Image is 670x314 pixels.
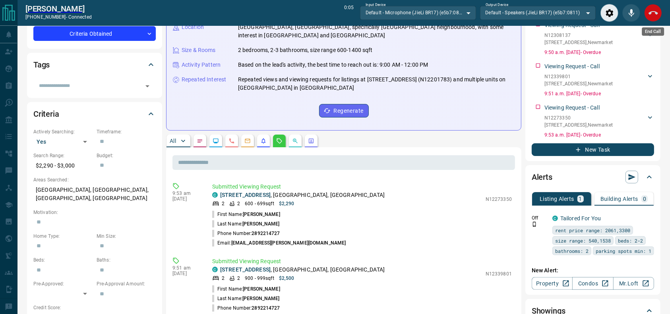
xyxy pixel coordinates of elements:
[68,14,92,20] span: connected
[228,138,235,144] svg: Calls
[540,196,574,202] p: Listing Alerts
[33,233,93,240] p: Home Type:
[319,104,369,118] button: Regenerate
[552,216,558,221] div: condos.ca
[532,171,552,183] h2: Alerts
[33,152,93,159] p: Search Range:
[33,176,156,183] p: Areas Searched:
[544,39,613,46] p: [STREET_ADDRESS] , Newmarket
[182,61,221,69] p: Activity Pattern
[231,240,346,246] span: [EMAIL_ADDRESS][PERSON_NAME][DOMAIN_NAME]
[642,27,664,36] div: End Call
[97,152,156,159] p: Budget:
[555,226,630,234] span: rent price range: 2061,3300
[243,212,280,217] span: [PERSON_NAME]
[600,196,638,202] p: Building Alerts
[213,138,219,144] svg: Lead Browsing Activity
[172,265,200,271] p: 9:51 am
[33,183,156,205] p: [GEOGRAPHIC_DATA], [GEOGRAPHIC_DATA], [GEOGRAPHIC_DATA], [GEOGRAPHIC_DATA]
[238,23,515,40] p: [GEOGRAPHIC_DATA], [GEOGRAPHIC_DATA], specifically [GEOGRAPHIC_DATA] neighbourhood, with some int...
[33,159,93,172] p: $2,290 - $3,000
[308,138,314,144] svg: Agent Actions
[366,2,386,8] label: Input Device
[33,280,93,287] p: Pre-Approved:
[252,305,280,311] span: 2892214727
[613,277,654,290] a: Mr.Loft
[544,62,600,71] p: Viewing Request - Call
[238,75,515,92] p: Repeated views and viewing requests for listings at [STREET_ADDRESS] (N12201783) and multiple uni...
[544,32,613,39] p: N12308137
[643,196,646,202] p: 0
[142,81,153,92] button: Open
[170,138,176,144] p: All
[544,131,654,139] p: 9:53 a.m. [DATE] - Overdue
[220,191,385,199] p: , [GEOGRAPHIC_DATA], [GEOGRAPHIC_DATA]
[222,275,225,282] p: 2
[212,183,512,191] p: Submitted Viewing Request
[33,26,156,41] div: Criteria Obtained
[25,13,92,21] p: [PHONE_NUMBER] -
[555,247,589,255] span: bathrooms: 2
[486,2,508,8] label: Output Device
[242,296,279,301] span: [PERSON_NAME]
[644,4,662,22] div: End Call
[237,275,240,282] p: 2
[33,58,50,71] h2: Tags
[544,113,654,130] div: N12273350[STREET_ADDRESS],Newmarket
[212,285,280,293] p: First Name:
[172,196,200,202] p: [DATE]
[344,4,354,22] p: 0:05
[97,256,156,264] p: Baths:
[33,135,93,148] div: Yes
[220,266,271,273] a: [STREET_ADDRESS]
[245,275,274,282] p: 900 - 999 sqft
[212,230,280,237] p: Phone Number:
[212,220,280,227] p: Last Name:
[544,121,613,129] p: [STREET_ADDRESS] , Newmarket
[480,6,596,19] div: Default - Speakers (JieLi BR17) (e5b7:0811)
[238,61,428,69] p: Based on the lead's activity, the best time to reach out is: 9:00 AM - 12:00 PM
[243,286,280,292] span: [PERSON_NAME]
[544,80,613,87] p: [STREET_ADDRESS] , Newmarket
[532,214,548,222] p: Off
[212,267,218,272] div: condos.ca
[222,200,225,207] p: 2
[25,4,92,13] a: [PERSON_NAME]
[544,71,654,89] div: N12339801[STREET_ADDRESS],Newmarket
[182,75,226,84] p: Repeated Interest
[279,200,294,207] p: $2,290
[544,73,613,80] p: N12339801
[212,211,280,218] p: First Name:
[252,231,280,236] span: 2892214727
[220,192,271,198] a: [STREET_ADDRESS]
[242,221,279,227] span: [PERSON_NAME]
[212,192,218,198] div: condos.ca
[182,23,204,31] p: Location
[622,4,640,22] div: Mute
[33,55,156,74] div: Tags
[555,237,611,245] span: size range: 540,1538
[572,277,613,290] a: Condos
[212,304,280,312] p: Phone Number:
[532,143,654,156] button: New Task
[220,266,385,274] p: , [GEOGRAPHIC_DATA], [GEOGRAPHIC_DATA]
[212,295,280,302] p: Last Name:
[544,104,600,112] p: Viewing Request - Call
[260,138,267,144] svg: Listing Alerts
[33,256,93,264] p: Beds:
[618,237,643,245] span: beds: 2-2
[237,200,240,207] p: 2
[182,46,216,54] p: Size & Rooms
[197,138,203,144] svg: Notes
[532,222,537,227] svg: Push Notification Only
[560,215,601,222] a: Tailored For You
[579,196,582,202] p: 1
[276,138,283,144] svg: Requests
[532,266,654,275] p: New Alert:
[486,196,512,203] p: N12273350
[600,4,618,22] div: Audio Settings
[596,247,651,255] span: parking spots min: 1
[486,270,512,277] p: N12339801
[33,209,156,216] p: Motivation:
